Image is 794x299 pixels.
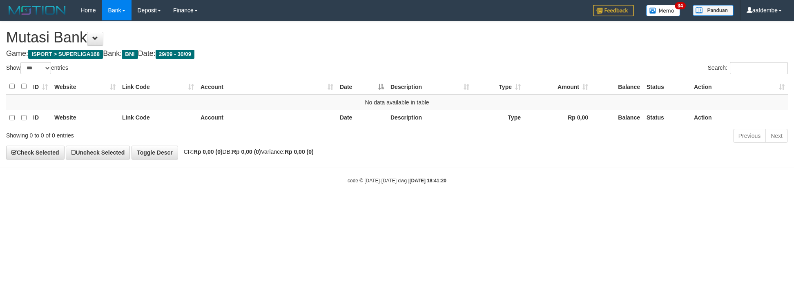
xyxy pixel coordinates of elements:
th: Website: activate to sort column ascending [51,79,119,95]
th: Type [473,110,524,126]
select: Showentries [20,62,51,74]
a: Uncheck Selected [66,146,130,159]
span: BNI [122,50,138,59]
th: ID [30,110,51,126]
th: Account [197,110,337,126]
h4: Game: Bank: Date: [6,50,788,58]
th: Type: activate to sort column ascending [473,79,524,95]
span: 29/09 - 30/09 [156,50,195,59]
td: No data available in table [6,95,788,110]
input: Search: [730,62,788,74]
th: Date [337,110,387,126]
th: Account: activate to sort column ascending [197,79,337,95]
strong: Rp 0,00 (0) [285,148,314,155]
th: Date: activate to sort column descending [337,79,387,95]
a: Next [765,129,788,143]
th: Description: activate to sort column ascending [387,79,473,95]
a: Toggle Descr [132,146,178,159]
span: CR: DB: Variance: [180,148,314,155]
th: Rp 0,00 [524,110,591,126]
label: Show entries [6,62,68,74]
img: panduan.png [693,5,734,16]
img: Button%20Memo.svg [646,5,680,16]
span: ISPORT > SUPERLIGA168 [28,50,103,59]
a: Check Selected [6,146,65,159]
span: 34 [675,2,686,9]
th: Action: activate to sort column ascending [691,79,788,95]
strong: Rp 0,00 (0) [194,148,223,155]
img: Feedback.jpg [593,5,634,16]
img: MOTION_logo.png [6,4,68,16]
strong: [DATE] 18:41:20 [410,178,446,184]
h1: Mutasi Bank [6,29,788,46]
strong: Rp 0,00 (0) [232,148,261,155]
th: Link Code [119,110,197,126]
label: Search: [708,62,788,74]
th: Link Code: activate to sort column ascending [119,79,197,95]
small: code © [DATE]-[DATE] dwg | [348,178,446,184]
th: Status [643,79,691,95]
th: Balance [591,110,643,126]
th: Amount: activate to sort column ascending [524,79,591,95]
th: Balance [591,79,643,95]
th: ID: activate to sort column ascending [30,79,51,95]
div: Showing 0 to 0 of 0 entries [6,128,325,140]
th: Description [387,110,473,126]
th: Status [643,110,691,126]
th: Website [51,110,119,126]
th: Action [691,110,788,126]
a: Previous [733,129,766,143]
